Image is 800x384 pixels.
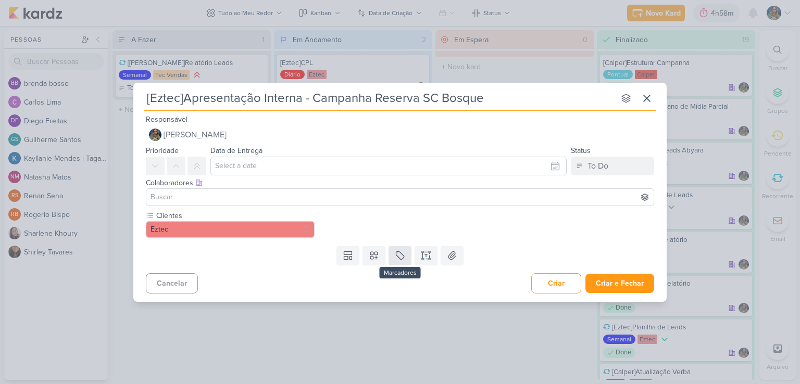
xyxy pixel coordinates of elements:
input: Buscar [148,191,652,203]
input: Kard Sem Título [144,89,615,108]
div: To Do [587,160,608,172]
button: Eztec [146,221,315,238]
span: [PERSON_NAME] [164,129,227,141]
img: Isabella Gutierres [149,129,161,141]
label: Responsável [146,115,187,124]
input: Select a date [210,157,567,175]
button: Criar e Fechar [585,274,654,293]
button: [PERSON_NAME] [146,125,654,144]
label: Prioridade [146,146,179,155]
div: Marcadores [380,267,421,278]
label: Clientes [155,210,315,221]
label: Data de Entrega [210,146,262,155]
button: Criar [531,273,581,293]
label: Status [571,146,591,155]
button: Cancelar [146,273,198,293]
div: Colaboradores [146,177,654,188]
button: To Do [571,157,654,175]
